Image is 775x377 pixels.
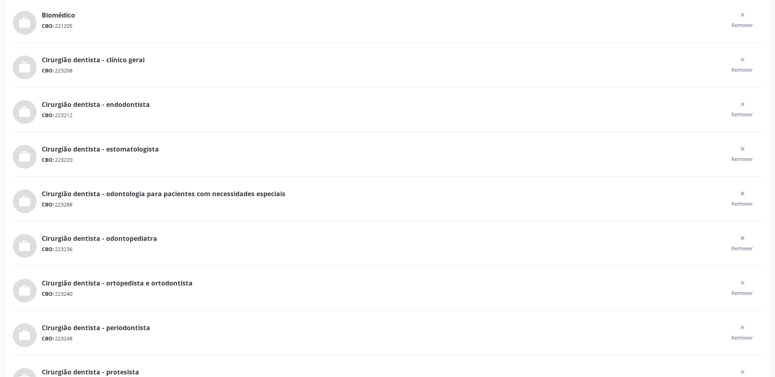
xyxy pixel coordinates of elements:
i: work [18,150,31,163]
div: 223236 [42,245,723,253]
div: 223288 [42,201,723,208]
span: Remover [732,155,753,163]
div: 223208 [42,67,723,74]
span: CBO: [42,112,54,119]
span: CBO: [42,67,54,74]
i: work [18,239,31,253]
a: Cirurgião dentista - estomatologista [42,145,159,153]
a: Biomédico [42,11,75,19]
i: work [18,16,31,29]
ion-icon: close outline [739,56,746,63]
a: Cirurgião dentista - odontopediatra [42,234,157,242]
span: Remover [732,200,753,208]
span: Remover [732,245,753,252]
span: Remover [732,111,753,118]
a: Cirurgião dentista - endodontista [42,100,150,108]
div: 223248 [42,335,723,342]
i: work [18,329,31,342]
ion-icon: close outline [739,11,746,19]
span: Remover [732,66,753,74]
ion-icon: close outline [739,145,746,153]
i: work [18,105,31,119]
a: Cirurgião dentista - periodontista [42,324,150,332]
i: work [18,284,31,297]
ion-icon: close outline [739,101,746,108]
span: Remover [732,334,753,341]
div: 223240 [42,290,723,298]
span: CBO: [42,201,54,208]
a: Cirurgião dentista - ortopedista e ortodontista [42,279,193,287]
span: CBO: [42,290,54,297]
i: work [18,195,31,208]
div: 221205 [42,22,723,30]
span: CBO: [42,156,54,163]
span: CBO: [42,22,54,29]
span: Remover [732,21,753,29]
div: 223220 [42,156,723,164]
a: Cirurgião dentista - clínico geral [42,56,145,64]
ion-icon: close outline [739,369,746,376]
ion-icon: close outline [739,235,746,242]
span: Remover [732,289,753,297]
span: CBO: [42,335,54,342]
span: CBO: [42,246,54,253]
ion-icon: close outline [739,279,746,287]
a: Cirurgião dentista - protesista [42,368,139,376]
div: 223212 [42,111,723,119]
ion-icon: close outline [739,324,746,331]
i: work [18,61,31,74]
a: Cirurgião dentista - odontologia para pacientes com necessidades especiais [42,190,285,198]
ion-icon: close outline [739,190,746,197]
